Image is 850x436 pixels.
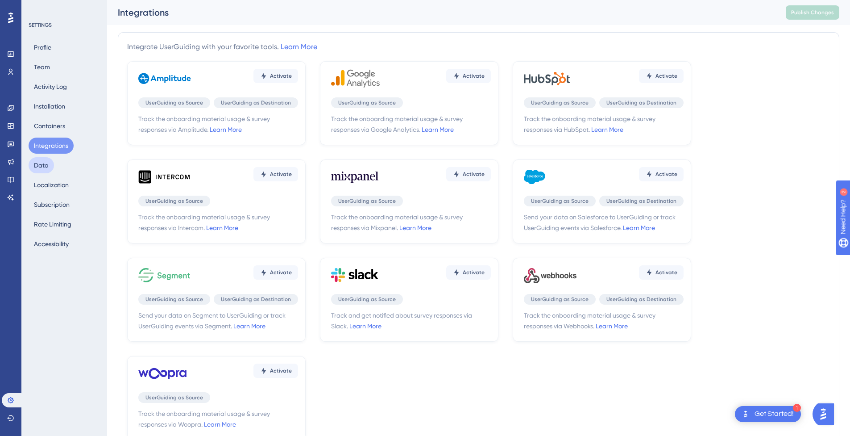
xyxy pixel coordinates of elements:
button: Activate [253,69,298,83]
span: Send your data on Segment to UserGuiding or track UserGuiding events via Segment. [138,310,298,331]
span: UserGuiding as Source [338,296,396,303]
button: Activate [446,167,491,181]
button: Team [29,59,55,75]
span: Activate [655,269,677,276]
button: Activate [639,69,684,83]
span: Activate [463,72,485,80]
button: Accessibility [29,236,74,252]
span: Activate [270,367,292,374]
button: Publish Changes [786,5,839,20]
span: Activate [655,72,677,80]
div: SETTINGS [29,21,101,29]
span: UserGuiding as Destination [606,99,676,106]
button: Data [29,157,54,173]
button: Activate [253,167,298,181]
span: UserGuiding as Source [145,99,203,106]
iframe: UserGuiding AI Assistant Launcher [813,401,839,428]
button: Activate [253,265,298,280]
img: launcher-image-alternative-text [740,409,751,419]
a: Learn More [591,126,623,133]
span: UserGuiding as Source [338,197,396,205]
span: UserGuiding as Source [531,296,589,303]
button: Integrations [29,138,74,154]
button: Profile [29,39,57,55]
button: Subscription [29,197,75,213]
span: Track and get notified about survey responses via Slack. [331,310,491,331]
a: Learn More [210,126,242,133]
span: Track the onboarding material usage & survey responses via Mixpanel. [331,212,491,233]
a: Learn More [399,224,431,231]
button: Localization [29,177,74,193]
button: Activate [446,265,491,280]
span: Publish Changes [791,9,834,16]
a: Learn More [233,323,265,330]
span: Track the onboarding material usage & survey responses via Woopra. [138,408,298,430]
span: Activate [270,72,292,80]
a: Learn More [422,126,454,133]
button: Rate Limiting [29,216,77,232]
span: Track the onboarding material usage & survey responses via Webhooks. [524,310,684,331]
div: Integrate UserGuiding with your favorite tools. [127,42,317,52]
span: Activate [655,171,677,178]
a: Learn More [204,421,236,428]
span: UserGuiding as Destination [606,197,676,205]
button: Activate [446,69,491,83]
span: UserGuiding as Source [145,197,203,205]
a: Learn More [206,224,238,231]
span: UserGuiding as Source [338,99,396,106]
div: Open Get Started! checklist, remaining modules: 1 [735,406,801,422]
span: Track the onboarding material usage & survey responses via HubSpot. [524,113,684,135]
div: Get Started! [755,409,794,419]
span: Activate [463,269,485,276]
span: UserGuiding as Destination [606,296,676,303]
span: UserGuiding as Source [531,99,589,106]
span: UserGuiding as Destination [221,296,291,303]
button: Activate [639,265,684,280]
a: Learn More [596,323,628,330]
span: Track the onboarding material usage & survey responses via Intercom. [138,212,298,233]
span: Need Help? [21,2,56,13]
span: Activate [270,269,292,276]
span: Track the onboarding material usage & survey responses via Amplitude. [138,113,298,135]
div: 1 [793,404,801,412]
span: UserGuiding as Source [145,394,203,401]
div: 2 [62,4,65,12]
span: UserGuiding as Source [531,197,589,205]
a: Learn More [281,42,317,51]
span: Activate [270,171,292,178]
span: UserGuiding as Source [145,296,203,303]
div: Integrations [118,6,763,19]
button: Activity Log [29,79,72,95]
span: Activate [463,171,485,178]
button: Activate [639,167,684,181]
button: Installation [29,98,70,114]
a: Learn More [349,323,381,330]
a: Learn More [623,224,655,231]
span: Send your data on Salesforce to UserGuiding or track UserGuiding events via Salesforce. [524,212,684,233]
span: UserGuiding as Destination [221,99,291,106]
span: Track the onboarding material usage & survey responses via Google Analytics. [331,113,491,135]
button: Activate [253,364,298,378]
button: Containers [29,118,70,134]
